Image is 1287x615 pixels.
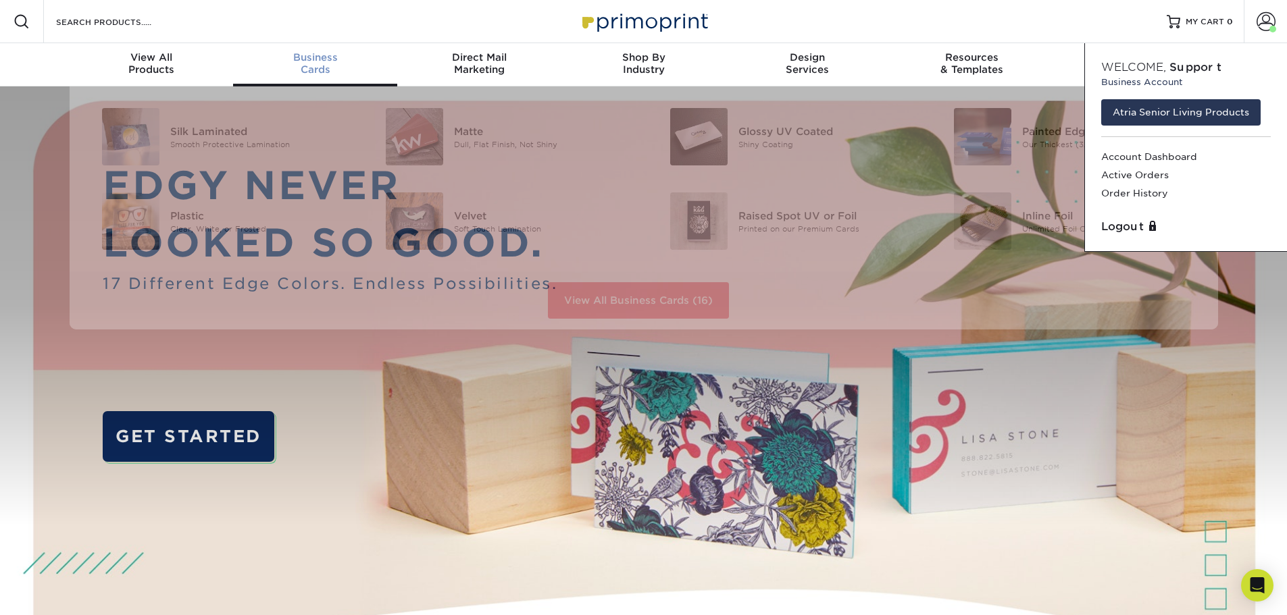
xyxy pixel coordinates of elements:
[1054,43,1218,86] a: Contact& Support
[454,138,633,150] div: Dull, Flat Finish, Not Shiny
[55,14,186,30] input: SEARCH PRODUCTS.....
[738,124,917,138] div: Glossy UV Coated
[576,7,711,36] img: Primoprint
[370,187,634,255] a: Velvet Business Cards Velvet Soft Touch Lamination
[233,51,397,76] div: Cards
[726,51,890,76] div: Services
[890,51,1054,76] div: & Templates
[170,124,349,138] div: Silk Laminated
[954,192,1011,250] img: Inline Foil Business Cards
[561,51,726,76] div: Industry
[938,103,1202,171] a: Painted Edge Business Cards Painted Edge Our Thickest (32PT) Stock
[1241,569,1273,601] div: Open Intercom Messenger
[890,43,1054,86] a: Resources& Templates
[670,192,728,250] img: Raised Spot UV or Foil Business Cards
[454,208,633,223] div: Velvet
[454,124,633,138] div: Matte
[1101,148,1271,166] a: Account Dashboard
[170,138,349,150] div: Smooth Protective Lamination
[454,223,633,234] div: Soft Touch Lamination
[1101,99,1261,125] a: Atria Senior Living Products
[386,192,443,250] img: Velvet Business Cards
[954,108,1011,165] img: Painted Edge Business Cards
[86,103,350,171] a: Silk Laminated Business Cards Silk Laminated Smooth Protective Lamination
[102,192,159,250] img: Plastic Business Cards
[1101,166,1271,184] a: Active Orders
[548,282,729,319] a: View All Business Cards (16)
[1169,61,1221,74] span: Support
[397,43,561,86] a: Direct MailMarketing
[1227,17,1233,26] span: 0
[738,208,917,223] div: Raised Spot UV or Foil
[561,51,726,63] span: Shop By
[397,51,561,76] div: Marketing
[170,208,349,223] div: Plastic
[1101,61,1166,74] span: Welcome,
[1054,51,1218,63] span: Contact
[1022,138,1201,150] div: Our Thickest (32PT) Stock
[670,108,728,165] img: Glossy UV Coated Business Cards
[397,51,561,63] span: Direct Mail
[233,43,397,86] a: BusinessCards
[70,51,234,63] span: View All
[938,187,1202,255] a: Inline Foil Business Cards Inline Foil Unlimited Foil Colors
[1186,16,1224,28] span: MY CART
[1022,208,1201,223] div: Inline Foil
[561,43,726,86] a: Shop ByIndustry
[70,43,234,86] a: View AllProducts
[70,51,234,76] div: Products
[86,187,350,255] a: Plastic Business Cards Plastic Clear, White, or Frosted
[1101,76,1271,88] small: Business Account
[102,108,159,165] img: Silk Laminated Business Cards
[726,51,890,63] span: Design
[890,51,1054,63] span: Resources
[233,51,397,63] span: Business
[1101,184,1271,203] a: Order History
[654,103,918,171] a: Glossy UV Coated Business Cards Glossy UV Coated Shiny Coating
[370,103,634,171] a: Matte Business Cards Matte Dull, Flat Finish, Not Shiny
[726,43,890,86] a: DesignServices
[1022,124,1201,138] div: Painted Edge
[738,138,917,150] div: Shiny Coating
[386,108,443,165] img: Matte Business Cards
[738,223,917,234] div: Printed on our Premium Cards
[170,223,349,234] div: Clear, White, or Frosted
[1054,51,1218,76] div: & Support
[1101,219,1271,235] a: Logout
[1022,223,1201,234] div: Unlimited Foil Colors
[654,187,918,255] a: Raised Spot UV or Foil Business Cards Raised Spot UV or Foil Printed on our Premium Cards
